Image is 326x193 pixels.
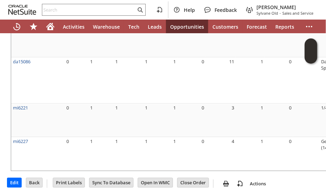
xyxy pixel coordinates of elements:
td: 1 [236,103,265,137]
span: Help [184,7,195,13]
td: 1 [149,137,178,171]
td: 1 [236,17,265,57]
td: 0 [37,137,71,171]
span: Opportunities [170,23,204,30]
a: Recent Records [8,20,25,34]
td: 1 [119,103,149,137]
td: 0 [265,57,293,103]
span: Oracle Guided Learning Widget. To move around, please hold and drag [305,51,317,64]
td: 1 [94,57,119,103]
span: [PERSON_NAME] [256,4,313,10]
td: 1 [149,57,178,103]
a: Tech [124,20,144,34]
a: da15086 [13,58,30,65]
td: 1 [149,17,178,57]
td: 1 [119,17,149,57]
a: Customers [208,20,242,34]
input: Search [42,6,136,14]
img: add-record.svg [236,179,244,188]
td: 0 [265,17,293,57]
td: 0 [37,17,71,57]
td: 1 [94,103,119,137]
span: - [280,10,281,16]
svg: Shortcuts [29,22,38,31]
span: Tech [128,23,139,30]
td: 1 [119,57,149,103]
a: Opportunities [166,20,208,34]
td: 0 [178,137,206,171]
td: 3 [206,103,236,137]
span: Sylvane Old [256,10,278,16]
td: 0 [178,103,206,137]
div: More menus [301,20,318,34]
input: Back [26,178,42,187]
span: Feedback [215,7,237,13]
input: Open In WMC [138,178,173,187]
a: Forecast [242,20,271,34]
a: Leads [144,20,166,34]
td: 1 [119,137,149,171]
td: 1 [149,103,178,137]
input: Print Labels [53,178,85,187]
span: Warehouse [93,23,120,30]
td: 1 [71,137,94,171]
a: Actions [247,180,269,187]
span: Customers [212,23,238,30]
span: Sales and Service [282,10,313,16]
img: print.svg [222,179,230,188]
td: 0 [178,57,206,103]
td: 13 [206,17,236,57]
span: Reports [275,23,294,30]
td: 0 [37,57,71,103]
span: Activities [63,23,85,30]
td: 11 [206,57,236,103]
td: 0 [178,17,206,57]
td: 0 [265,103,293,137]
td: 1 [94,137,119,171]
div: Shortcuts [25,20,42,34]
span: Forecast [247,23,267,30]
td: 1 [94,17,119,57]
a: Reports [271,20,298,34]
td: 1 [71,103,94,137]
span: Leads [148,23,162,30]
td: 1 [236,137,265,171]
svg: logo [8,5,36,15]
a: Home [42,20,59,34]
td: 1 [71,17,94,57]
td: 0 [37,103,71,137]
input: Sync To Database [89,178,133,187]
a: mi6227 [13,138,28,144]
a: Warehouse [89,20,124,34]
td: 0 [265,137,293,171]
a: mi6221 [13,105,28,111]
svg: Home [46,22,55,31]
input: Close Order [178,178,209,187]
input: Edit [7,178,21,187]
iframe: Click here to launch Oracle Guided Learning Help Panel [305,38,317,64]
td: 1 [71,57,94,103]
td: 1 [236,57,265,103]
svg: Recent Records [13,22,21,31]
td: 4 [206,137,236,171]
svg: Search [136,6,144,14]
a: Activities [59,20,89,34]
